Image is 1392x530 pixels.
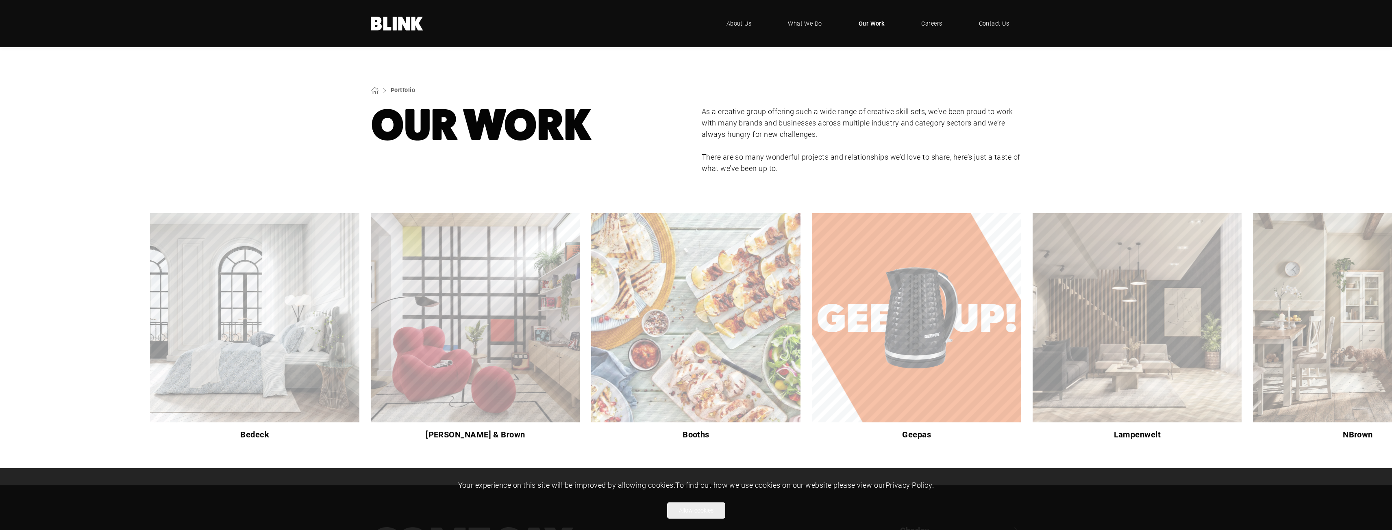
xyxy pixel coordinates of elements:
span: Careers [921,19,942,28]
div: 3 of 9 [1021,213,1242,446]
span: Our Work [859,19,885,28]
h1: Our Work [371,106,690,144]
div: 2 of 9 [800,213,1021,446]
a: Our Work [846,11,897,36]
a: Careers [909,11,954,36]
span: What We Do [788,19,822,28]
div: 9 of 9 [359,213,580,446]
div: 8 of 9 [139,213,359,446]
h3: Lampenwelt [1033,428,1242,440]
button: Allow cookies [667,502,725,519]
h3: Geepas [812,428,1021,440]
p: As a creative group offering such a wide range of creative skill sets, we’ve been proud to work w... [702,106,1021,140]
h3: Booths [592,428,801,440]
span: About Us [726,19,752,28]
a: Booths supermarkets prioritize quality, local food, and excellent service in modern stores. We gl... [592,213,801,422]
a: We supported a Graham & Brown and Tate Britain partnership, transforming classic art into bespoke... [371,213,580,422]
a: Geepas looked to Blink to help build brand awareness and perception within the UK while remaining... [812,213,1021,422]
span: Contact Us [979,19,1009,28]
a: Portfolio [391,86,415,94]
p: There are so many wonderful projects and relationships we’d love to share, here’s just a taste of... [702,151,1021,174]
a: Contact Us [967,11,1022,36]
h3: Bedeck [150,428,359,440]
a: What We Do [776,11,834,36]
div: 1 of 9 [580,213,801,446]
a: About Us [714,11,764,36]
h3: [PERSON_NAME] & Brown [371,428,580,440]
a: Home [371,17,424,30]
a: Privacy Policy [885,480,932,490]
span: Your experience on this site will be improved by allowing cookies. To find out how we use cookies... [458,480,934,490]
